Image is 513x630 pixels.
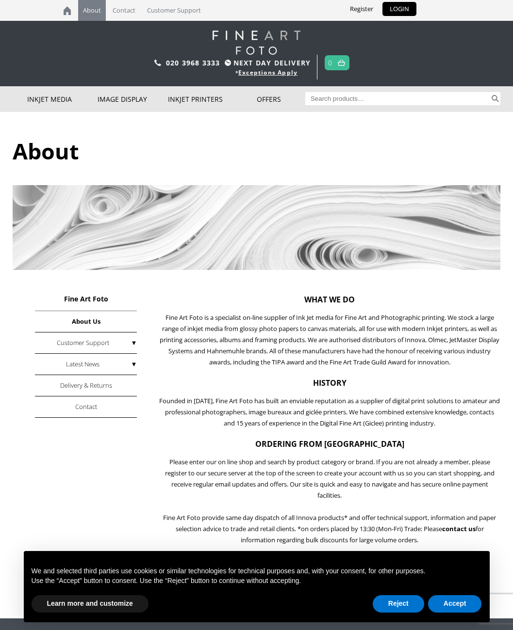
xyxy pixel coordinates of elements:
[166,58,220,67] a: 020 3968 3333
[154,60,161,66] img: phone.svg
[442,524,476,533] a: contact us
[159,457,500,546] p: Please enter our on line shop and search by product category or brand. If you are not already a m...
[35,294,137,303] h3: Fine Art Foto
[159,439,500,449] h2: ORDERING FROM [GEOGRAPHIC_DATA]
[35,396,137,418] a: Contact
[159,395,500,429] p: Founded in [DATE], Fine Art Foto has built an enviable reputation as a supplier of digital print ...
[238,68,298,77] a: Exceptions Apply
[32,567,482,576] p: We and selected third parties use cookies or similar technologies for technical purposes and, wit...
[490,92,500,105] button: Search
[35,332,137,354] a: Customer Support
[213,31,300,55] img: logo-white.svg
[159,312,500,368] p: Fine Art Foto is a specialist on-line supplier of Ink Jet media for Fine Art and Photographic pri...
[222,57,311,68] span: NEXT DAY DELIVERY
[159,294,500,305] h2: WHAT WE DO
[343,2,381,16] a: Register
[305,92,491,105] input: Search products…
[35,354,137,375] a: Latest News
[35,311,137,332] a: About Us
[32,595,149,613] button: Learn more and customize
[373,595,424,613] button: Reject
[328,56,332,70] a: 0
[225,60,231,66] img: time.svg
[13,136,500,166] h1: About
[382,2,416,16] a: LOGIN
[428,595,482,613] button: Accept
[338,60,345,66] img: basket.svg
[159,378,500,388] h2: HISTORY
[32,576,482,586] p: Use the “Accept” button to consent. Use the “Reject” button to continue without accepting.
[35,375,137,396] a: Delivery & Returns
